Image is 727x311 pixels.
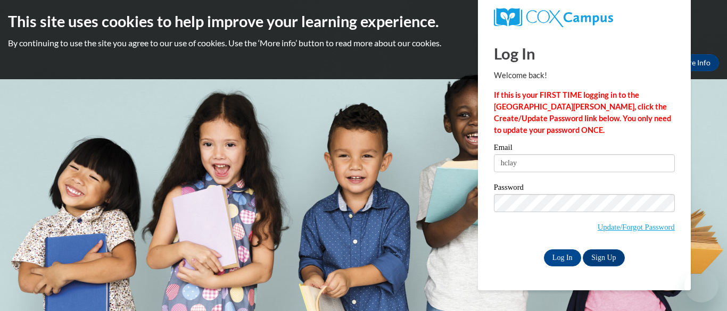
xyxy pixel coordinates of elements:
[494,90,671,135] strong: If this is your FIRST TIME logging in to the [GEOGRAPHIC_DATA][PERSON_NAME], click the Create/Upd...
[544,249,581,266] input: Log In
[598,223,675,231] a: Update/Forgot Password
[494,183,675,194] label: Password
[8,11,719,32] h2: This site uses cookies to help improve your learning experience.
[494,8,675,27] a: COX Campus
[583,249,624,266] a: Sign Up
[494,8,613,27] img: COX Campus
[684,268,718,302] iframe: Button to launch messaging window
[494,43,675,64] h1: Log In
[8,37,719,49] p: By continuing to use the site you agree to our use of cookies. Use the ‘More info’ button to read...
[494,70,675,81] p: Welcome back!
[494,144,675,154] label: Email
[669,54,719,71] a: More Info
